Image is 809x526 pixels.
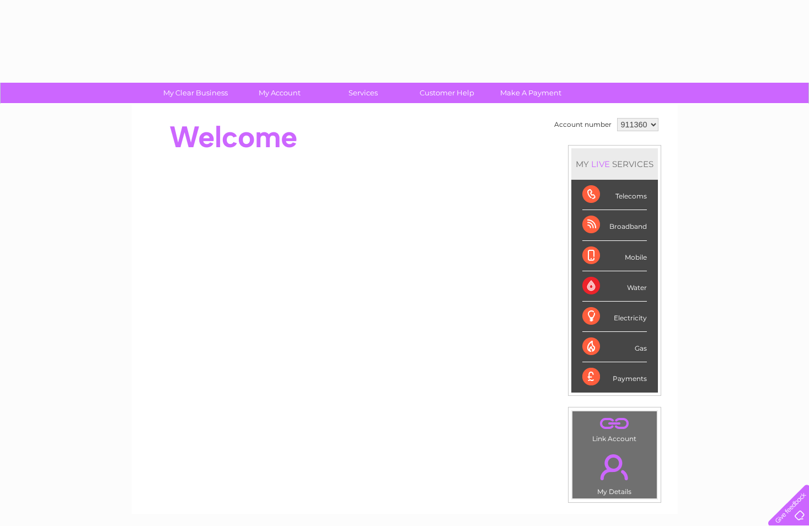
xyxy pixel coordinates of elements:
div: Mobile [582,241,647,271]
td: My Details [572,445,657,499]
a: Make A Payment [485,83,576,103]
div: Payments [582,362,647,392]
div: Electricity [582,302,647,332]
a: My Account [234,83,325,103]
td: Link Account [572,411,657,446]
div: Gas [582,332,647,362]
div: Broadband [582,210,647,240]
div: Water [582,271,647,302]
td: Account number [551,115,614,134]
div: LIVE [589,159,612,169]
div: MY SERVICES [571,148,658,180]
a: . [575,448,654,486]
a: Services [318,83,409,103]
a: . [575,414,654,433]
a: My Clear Business [150,83,241,103]
a: Customer Help [401,83,492,103]
div: Telecoms [582,180,647,210]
